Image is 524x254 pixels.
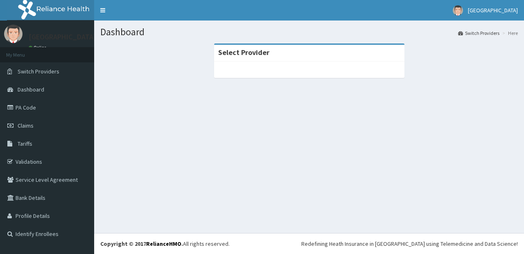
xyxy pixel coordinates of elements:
strong: Select Provider [218,48,269,57]
img: User Image [453,5,463,16]
a: RelianceHMO [146,240,181,247]
span: Tariffs [18,140,32,147]
p: [GEOGRAPHIC_DATA] [29,33,96,41]
footer: All rights reserved. [94,233,524,254]
h1: Dashboard [100,27,518,37]
img: User Image [4,25,23,43]
span: [GEOGRAPHIC_DATA] [468,7,518,14]
a: Online [29,45,48,50]
span: Dashboard [18,86,44,93]
div: Redefining Heath Insurance in [GEOGRAPHIC_DATA] using Telemedicine and Data Science! [301,240,518,248]
span: Switch Providers [18,68,59,75]
li: Here [500,30,518,37]
a: Switch Providers [458,30,499,37]
strong: Copyright © 2017 . [100,240,183,247]
span: Claims [18,122,34,129]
